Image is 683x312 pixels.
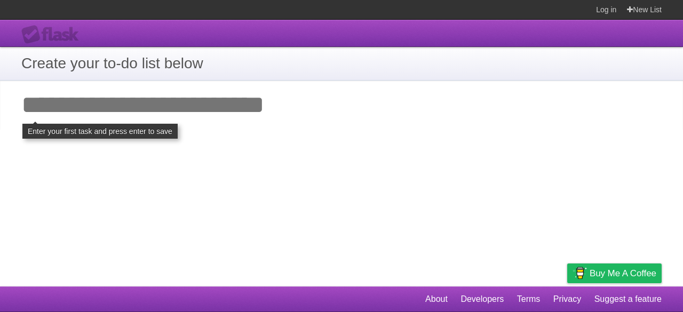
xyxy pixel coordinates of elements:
[573,264,587,282] img: Buy me a coffee
[567,263,662,283] a: Buy me a coffee
[553,289,581,309] a: Privacy
[425,289,448,309] a: About
[21,25,85,44] div: Flask
[21,52,662,75] h1: Create your to-do list below
[590,264,656,283] span: Buy me a coffee
[517,289,541,309] a: Terms
[594,289,662,309] a: Suggest a feature
[460,289,504,309] a: Developers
